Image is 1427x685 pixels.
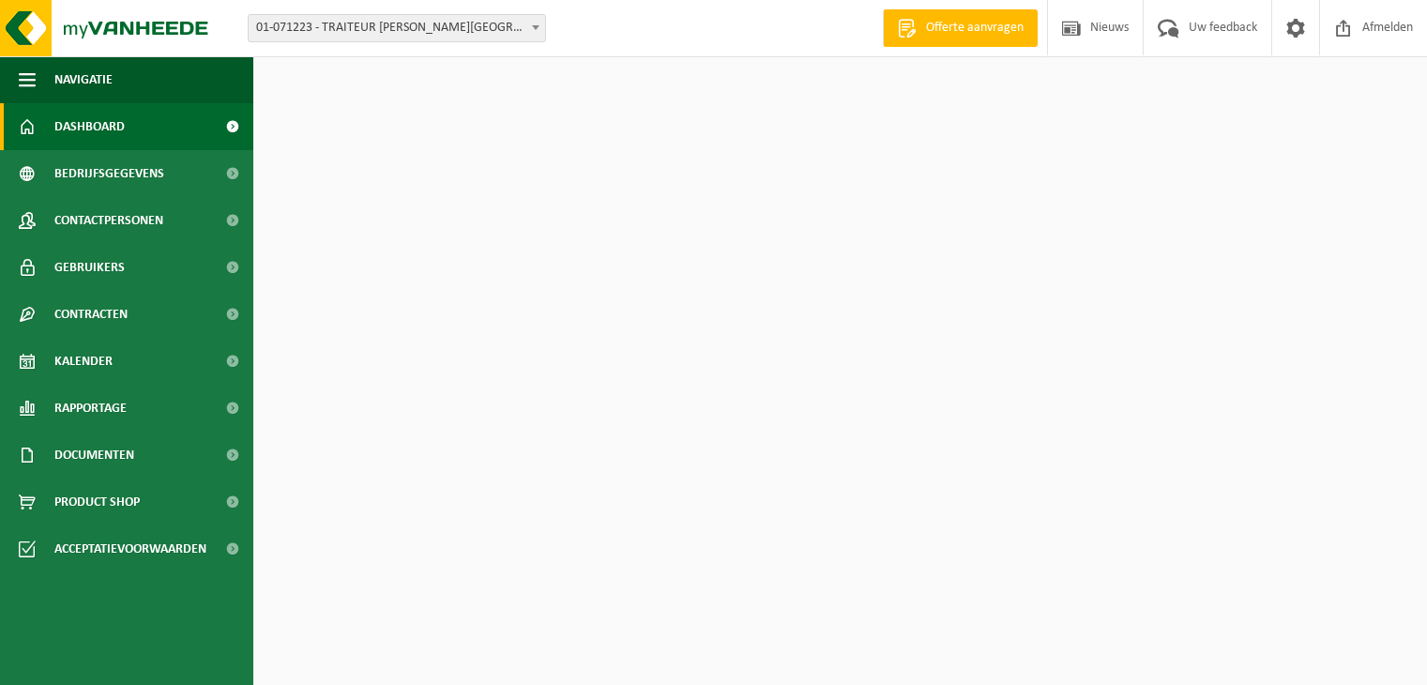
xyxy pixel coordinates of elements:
span: Kalender [54,338,113,385]
span: Dashboard [54,103,125,150]
span: Offerte aanvragen [921,19,1028,38]
span: 01-071223 - TRAITEUR CAROLINE - NIEUWPOORT [248,14,546,42]
span: Rapportage [54,385,127,432]
span: Acceptatievoorwaarden [54,525,206,572]
a: Offerte aanvragen [883,9,1038,47]
span: Navigatie [54,56,113,103]
span: Contactpersonen [54,197,163,244]
span: Contracten [54,291,128,338]
span: Product Shop [54,479,140,525]
span: Bedrijfsgegevens [54,150,164,197]
span: Documenten [54,432,134,479]
span: 01-071223 - TRAITEUR CAROLINE - NIEUWPOORT [249,15,545,41]
span: Gebruikers [54,244,125,291]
